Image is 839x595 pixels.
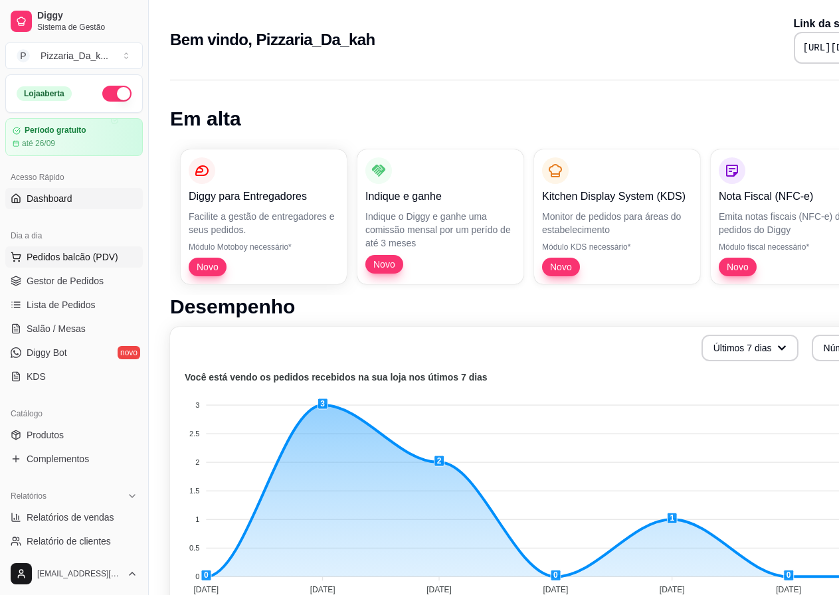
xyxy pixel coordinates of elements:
a: Diggy Botnovo [5,342,143,363]
span: Diggy Bot [27,346,67,359]
a: Complementos [5,448,143,469]
tspan: 0.5 [189,544,199,552]
span: KDS [27,370,46,383]
p: Facilite a gestão de entregadores e seus pedidos. [189,210,339,236]
div: Dia a dia [5,225,143,246]
a: DiggySistema de Gestão [5,5,143,37]
a: Salão / Mesas [5,318,143,339]
tspan: [DATE] [193,585,219,594]
a: Lista de Pedidos [5,294,143,315]
div: Acesso Rápido [5,167,143,188]
a: Período gratuitoaté 26/09 [5,118,143,156]
button: Diggy para EntregadoresFacilite a gestão de entregadores e seus pedidos.Módulo Motoboy necessário... [181,149,347,284]
button: Alterar Status [102,86,132,102]
button: [EMAIL_ADDRESS][DOMAIN_NAME] [5,558,143,590]
a: Produtos [5,424,143,446]
p: Módulo Motoboy necessário* [189,242,339,252]
tspan: 1.5 [189,487,199,495]
span: Produtos [27,428,64,442]
button: Últimos 7 dias [701,335,798,361]
a: Gestor de Pedidos [5,270,143,292]
p: Monitor de pedidos para áreas do estabelecimento [542,210,692,236]
div: Pizzaria_Da_k ... [41,49,108,62]
span: Lista de Pedidos [27,298,96,311]
span: Novo [368,258,401,271]
tspan: [DATE] [310,585,335,594]
tspan: 1 [195,515,199,523]
article: até 26/09 [22,138,55,149]
tspan: [DATE] [776,585,801,594]
span: Complementos [27,452,89,466]
span: Novo [191,260,224,274]
div: Loja aberta [17,86,72,101]
h2: Bem vindo, Pizzaria_Da_kah [170,29,375,50]
tspan: [DATE] [660,585,685,594]
tspan: [DATE] [543,585,568,594]
span: P [17,49,30,62]
span: [EMAIL_ADDRESS][DOMAIN_NAME] [37,568,122,579]
text: Você está vendo os pedidos recebidos na sua loja nos útimos 7 dias [185,372,488,382]
button: Kitchen Display System (KDS)Monitor de pedidos para áreas do estabelecimentoMódulo KDS necessário... [534,149,700,284]
span: Relatório de clientes [27,535,111,548]
a: Dashboard [5,188,143,209]
span: Diggy [37,10,138,22]
span: Novo [721,260,754,274]
span: Relatórios [11,491,47,501]
span: Gestor de Pedidos [27,274,104,288]
tspan: 0 [195,572,199,580]
span: Pedidos balcão (PDV) [27,250,118,264]
span: Novo [545,260,577,274]
p: Diggy para Entregadores [189,189,339,205]
article: Período gratuito [25,126,86,135]
div: Catálogo [5,403,143,424]
button: Indique e ganheIndique o Diggy e ganhe uma comissão mensal por um perído de até 3 mesesNovo [357,149,523,284]
span: Salão / Mesas [27,322,86,335]
a: Relatórios de vendas [5,507,143,528]
button: Select a team [5,42,143,69]
a: KDS [5,366,143,387]
tspan: [DATE] [426,585,452,594]
tspan: 2 [195,458,199,466]
p: Módulo KDS necessário* [542,242,692,252]
a: Relatório de clientes [5,531,143,552]
span: Sistema de Gestão [37,22,138,33]
span: Relatórios de vendas [27,511,114,524]
tspan: 3 [195,401,199,409]
p: Indique e ganhe [365,189,515,205]
span: Dashboard [27,192,72,205]
p: Indique o Diggy e ganhe uma comissão mensal por um perído de até 3 meses [365,210,515,250]
p: Kitchen Display System (KDS) [542,189,692,205]
tspan: 2.5 [189,430,199,438]
button: Pedidos balcão (PDV) [5,246,143,268]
